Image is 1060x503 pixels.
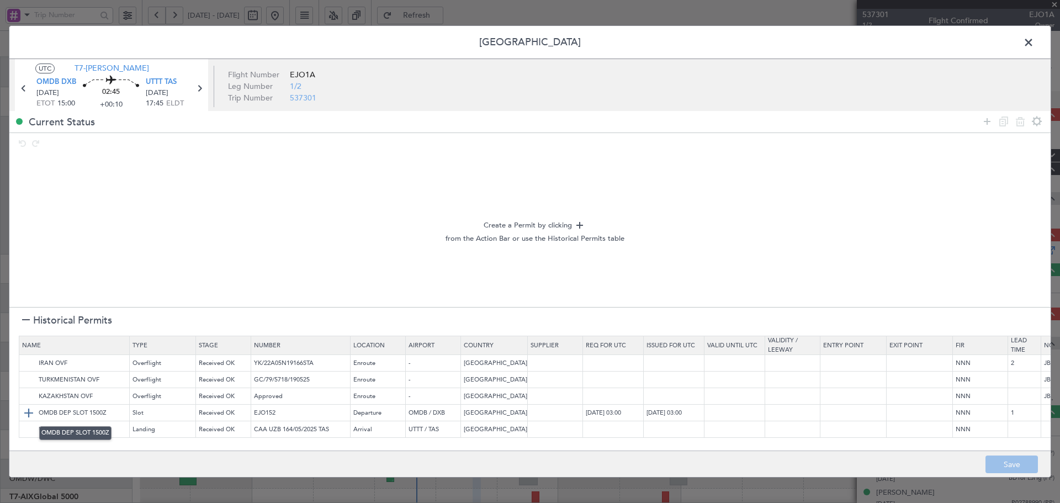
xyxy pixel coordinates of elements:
td: NNN [953,372,1008,388]
th: Fir [953,336,1008,355]
td: NNN [953,421,1008,438]
header: [GEOGRAPHIC_DATA] [9,26,1051,59]
div: OMDB DEP SLOT 1500Z [39,426,112,440]
td: NNN [953,388,1008,405]
td: NNN [953,355,1008,372]
td: NNN [953,405,1008,421]
td: 2 [1008,355,1041,372]
th: Entry Point [820,336,887,355]
th: Exit Point [887,336,953,355]
td: 1 [1008,405,1041,421]
p: from the Action Bar or use the Historical Permits table [19,234,1051,245]
th: Lead Time [1008,336,1041,355]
